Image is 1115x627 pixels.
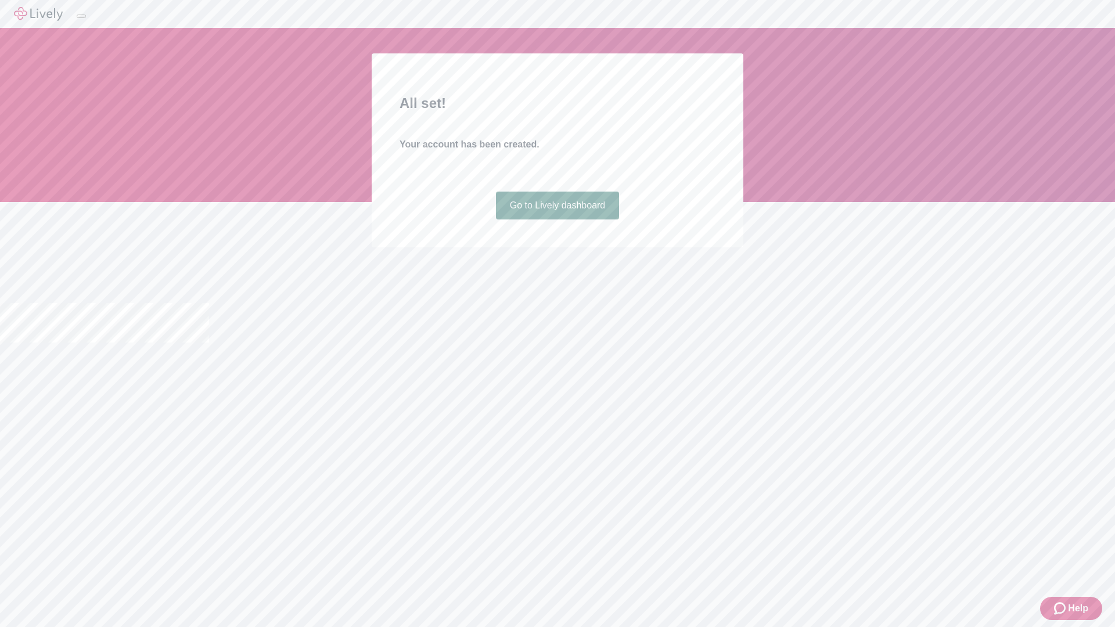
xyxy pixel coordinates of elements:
[77,15,86,18] button: Log out
[400,93,715,114] h2: All set!
[1040,597,1102,620] button: Zendesk support iconHelp
[1054,601,1068,615] svg: Zendesk support icon
[400,138,715,152] h4: Your account has been created.
[1068,601,1088,615] span: Help
[496,192,620,219] a: Go to Lively dashboard
[14,7,63,21] img: Lively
